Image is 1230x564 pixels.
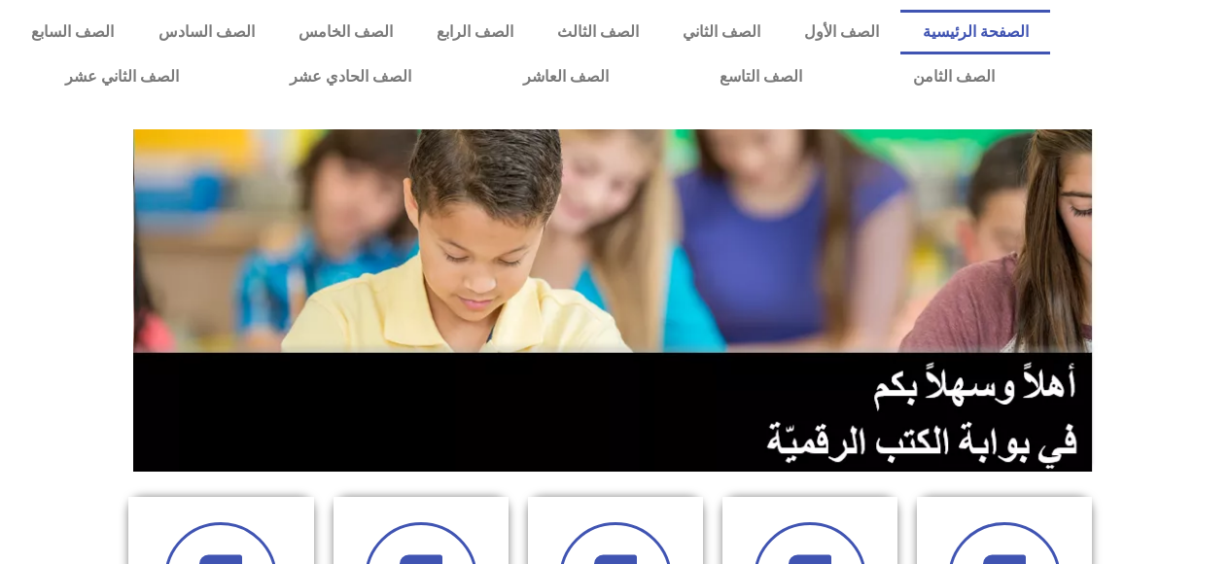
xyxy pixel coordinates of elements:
a: الصف الثاني عشر [10,54,234,99]
a: الصف الثاني [660,10,782,54]
a: الصف الثامن [858,54,1050,99]
a: الصف الرابع [414,10,535,54]
a: الصف العاشر [468,54,664,99]
a: الصف الثالث [535,10,660,54]
a: الصفحة الرئيسية [900,10,1050,54]
a: الصف الأول [782,10,900,54]
a: الصف السابع [10,10,136,54]
a: الصف الخامس [276,10,414,54]
a: الصف السادس [136,10,276,54]
a: الصف التاسع [664,54,858,99]
a: الصف الحادي عشر [234,54,467,99]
